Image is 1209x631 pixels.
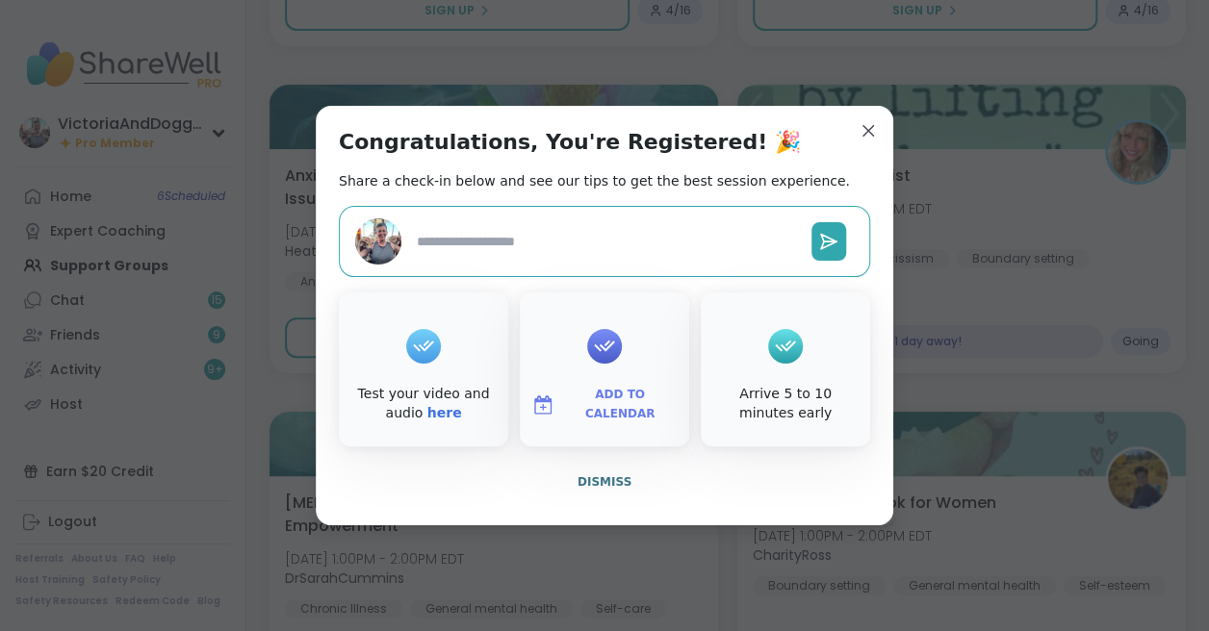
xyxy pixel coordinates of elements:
[339,171,850,190] h2: Share a check-in below and see our tips to get the best session experience.
[339,462,870,502] button: Dismiss
[355,218,401,265] img: VictoriaAndDoggie
[531,393,554,416] img: ShareWell Logomark
[339,129,801,156] h1: Congratulations, You're Registered! 🎉
[343,385,504,422] div: Test your video and audio
[562,386,678,423] span: Add to Calendar
[524,385,685,425] button: Add to Calendar
[427,405,462,420] a: here
[578,475,631,489] span: Dismiss
[705,385,866,422] div: Arrive 5 to 10 minutes early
